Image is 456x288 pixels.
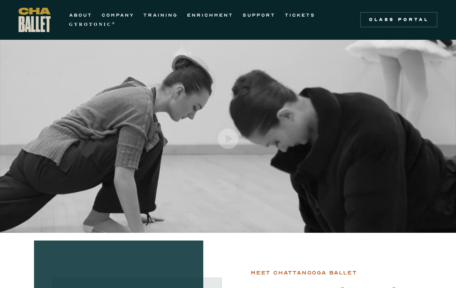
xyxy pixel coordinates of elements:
a: TICKETS [285,10,315,20]
a: Class Portal [360,12,437,27]
strong: GYROTONIC [69,22,112,27]
a: COMPANY [102,10,134,20]
sup: ® [112,21,116,25]
a: SUPPORT [243,10,276,20]
a: ENRICHMENT [187,10,233,20]
div: Meet chattanooga ballet [251,268,357,278]
a: home [19,8,51,32]
a: GYROTONIC® [69,20,116,29]
div: Class Portal [365,17,433,23]
a: TRAINING [143,10,178,20]
a: ABOUT [69,10,92,20]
